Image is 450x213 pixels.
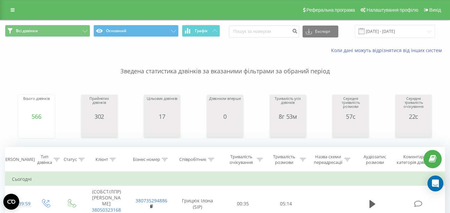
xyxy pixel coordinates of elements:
span: Вихід [429,7,441,13]
span: Графік [195,29,208,33]
div: Бізнес номер [133,157,160,163]
div: 302 [83,113,116,120]
div: Тривалість усіх дзвінків [271,97,305,113]
span: Налаштування профілю [366,7,418,13]
span: Всі дзвінки [16,28,38,34]
a: 380735294886 [136,197,167,204]
div: Коментар/категорія дзвінка [395,154,434,165]
button: Open CMP widget [3,194,19,210]
div: 57с [334,113,367,120]
div: Співробітник [179,157,206,163]
div: Цільових дзвінків [147,97,177,113]
div: [PERSON_NAME] [1,157,35,163]
div: Тип дзвінка [37,154,52,165]
div: Середня тривалість очікування [397,97,430,113]
div: Середня тривалість розмови [334,97,367,113]
div: 8г 53м [271,113,305,120]
p: Зведена статистика дзвінків за вказаними фільтрами за обраний період [5,54,445,76]
button: Графік [182,25,220,37]
input: Пошук за номером [229,26,299,37]
div: 11:39:59 [12,197,26,210]
button: Всі дзвінки [5,25,90,37]
div: Тривалість розмови [270,154,298,165]
div: Всього дзвінків [23,97,50,113]
div: Аудіозапис розмови [358,154,391,165]
button: Основний [93,25,179,37]
div: 0 [209,113,241,120]
div: Дзвонили вперше [209,97,241,113]
td: Сьогодні [5,173,445,186]
span: Реферальна програма [307,7,355,13]
div: 566 [23,113,50,120]
div: 17 [147,113,177,120]
div: Клієнт [95,157,108,163]
button: Експорт [303,26,338,37]
div: Статус [64,157,77,163]
div: Прийнятих дзвінків [83,97,116,113]
a: Коли дані можуть відрізнятися вiд інших систем [331,47,445,53]
div: Тривалість очікування [227,154,255,165]
div: Назва схеми переадресації [313,154,343,165]
div: 22с [397,113,430,120]
div: Open Intercom Messenger [427,176,443,191]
